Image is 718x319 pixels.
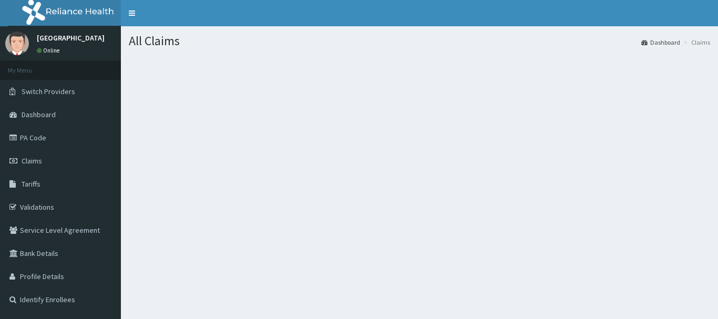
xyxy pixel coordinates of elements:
[22,179,40,189] span: Tariffs
[37,34,105,42] p: [GEOGRAPHIC_DATA]
[641,38,680,47] a: Dashboard
[22,110,56,119] span: Dashboard
[5,32,29,55] img: User Image
[129,34,710,48] h1: All Claims
[37,47,62,54] a: Online
[22,87,75,96] span: Switch Providers
[22,156,42,166] span: Claims
[681,38,710,47] li: Claims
